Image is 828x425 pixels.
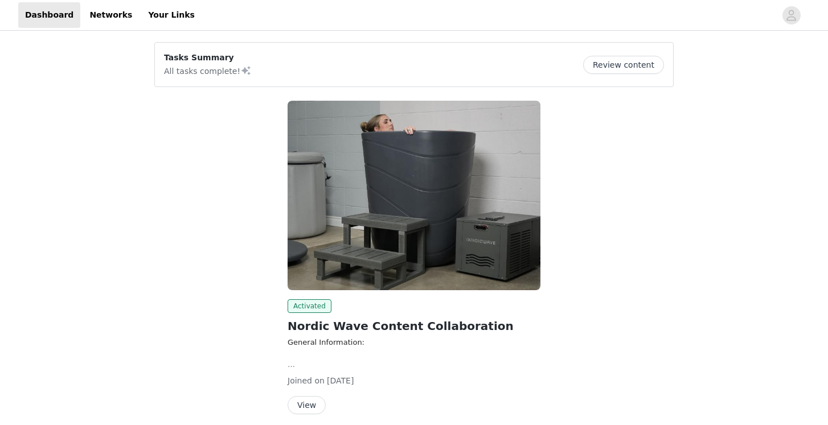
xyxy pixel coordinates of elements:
[288,376,325,385] span: Joined on
[288,396,326,414] button: View
[288,337,540,348] h3: General Information:
[327,376,354,385] span: [DATE]
[288,317,540,335] h2: Nordic Wave Content Collaboration
[164,64,252,77] p: All tasks complete!
[141,2,202,28] a: Your Links
[583,56,664,74] button: Review content
[786,6,797,24] div: avatar
[164,52,252,64] p: Tasks Summary
[83,2,139,28] a: Networks
[288,299,331,313] span: Activated
[288,401,326,410] a: View
[288,101,540,290] img: Nordic Wave (Joybyte)
[18,2,80,28] a: Dashboard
